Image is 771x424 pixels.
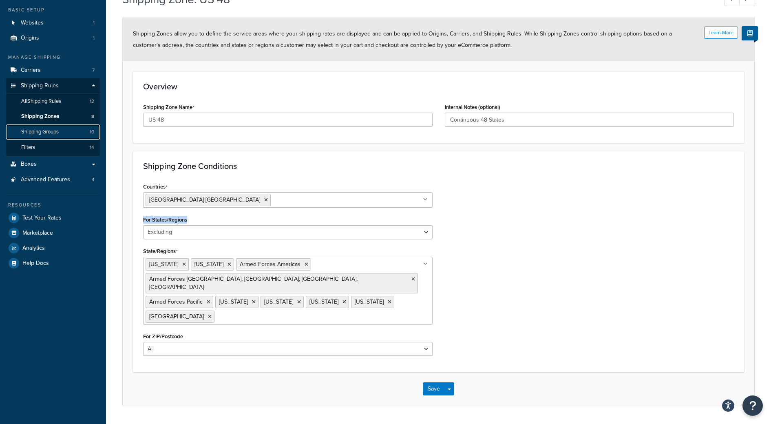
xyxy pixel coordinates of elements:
[6,241,100,255] a: Analytics
[742,26,758,40] button: Show Help Docs
[6,63,100,78] li: Carriers
[264,297,293,306] span: [US_STATE]
[90,98,94,105] span: 12
[6,211,100,225] a: Test Your Rates
[90,144,94,151] span: 14
[149,260,178,269] span: [US_STATE]
[143,217,187,223] label: For States/Regions
[21,82,59,89] span: Shipping Rules
[6,54,100,61] div: Manage Shipping
[6,109,100,124] a: Shipping Zones8
[143,104,194,111] label: Shipping Zone Name
[21,113,59,120] span: Shipping Zones
[21,129,59,135] span: Shipping Groups
[194,260,223,269] span: [US_STATE]
[6,16,100,31] li: Websites
[445,104,500,110] label: Internal Notes (optional)
[143,184,168,190] label: Countries
[22,230,53,237] span: Marketplace
[21,176,70,183] span: Advanced Features
[6,202,100,209] div: Resources
[6,16,100,31] a: Websites1
[21,98,61,105] span: All Shipping Rules
[6,157,100,172] a: Boxes
[21,20,44,27] span: Websites
[6,31,100,46] a: Origins1
[21,67,41,74] span: Carriers
[240,260,300,269] span: Armed Forces Americas
[92,67,95,74] span: 7
[355,297,384,306] span: [US_STATE]
[6,172,100,187] li: Advanced Features
[6,94,100,109] a: AllShipping Rules12
[6,31,100,46] li: Origins
[6,7,100,13] div: Basic Setup
[6,256,100,271] a: Help Docs
[6,124,100,140] li: Shipping Groups
[143,82,734,91] h3: Overview
[742,395,763,416] button: Open Resource Center
[21,35,39,42] span: Origins
[704,27,738,39] button: Learn More
[143,333,183,340] label: For ZIP/Postcode
[22,215,62,222] span: Test Your Rates
[149,297,203,306] span: Armed Forces Pacific
[6,140,100,155] li: Filters
[6,78,100,156] li: Shipping Rules
[6,109,100,124] li: Shipping Zones
[93,35,95,42] span: 1
[21,144,35,151] span: Filters
[90,129,94,135] span: 10
[6,124,100,140] a: Shipping Groups10
[149,195,260,204] span: [GEOGRAPHIC_DATA] [GEOGRAPHIC_DATA]
[22,260,49,267] span: Help Docs
[93,20,95,27] span: 1
[143,162,734,171] h3: Shipping Zone Conditions
[6,172,100,187] a: Advanced Features4
[149,312,204,321] span: [GEOGRAPHIC_DATA]
[6,140,100,155] a: Filters14
[22,245,45,252] span: Analytics
[423,382,445,395] button: Save
[143,248,178,255] label: State/Regions
[6,78,100,93] a: Shipping Rules
[133,29,672,49] span: Shipping Zones allow you to define the service areas where your shipping rates are displayed and ...
[219,297,248,306] span: [US_STATE]
[6,63,100,78] a: Carriers7
[6,226,100,240] a: Marketplace
[309,297,338,306] span: [US_STATE]
[91,113,94,120] span: 8
[21,161,37,168] span: Boxes
[92,176,95,183] span: 4
[149,275,358,291] span: Armed Forces [GEOGRAPHIC_DATA], [GEOGRAPHIC_DATA], [GEOGRAPHIC_DATA], [GEOGRAPHIC_DATA]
